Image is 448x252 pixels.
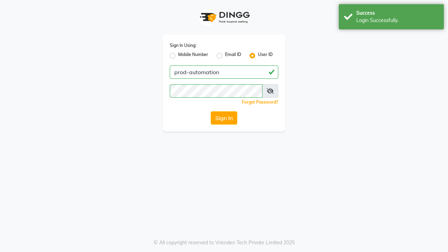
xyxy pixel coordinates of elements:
[356,17,439,24] div: Login Successfully.
[258,51,273,60] label: User ID
[170,42,196,49] label: Sign In Using:
[356,9,439,17] div: Success
[211,111,237,125] button: Sign In
[178,51,208,60] label: Mobile Number
[170,65,278,79] input: Username
[242,99,278,105] a: Forgot Password?
[170,84,262,98] input: Username
[196,7,252,28] img: logo1.svg
[225,51,241,60] label: Email ID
